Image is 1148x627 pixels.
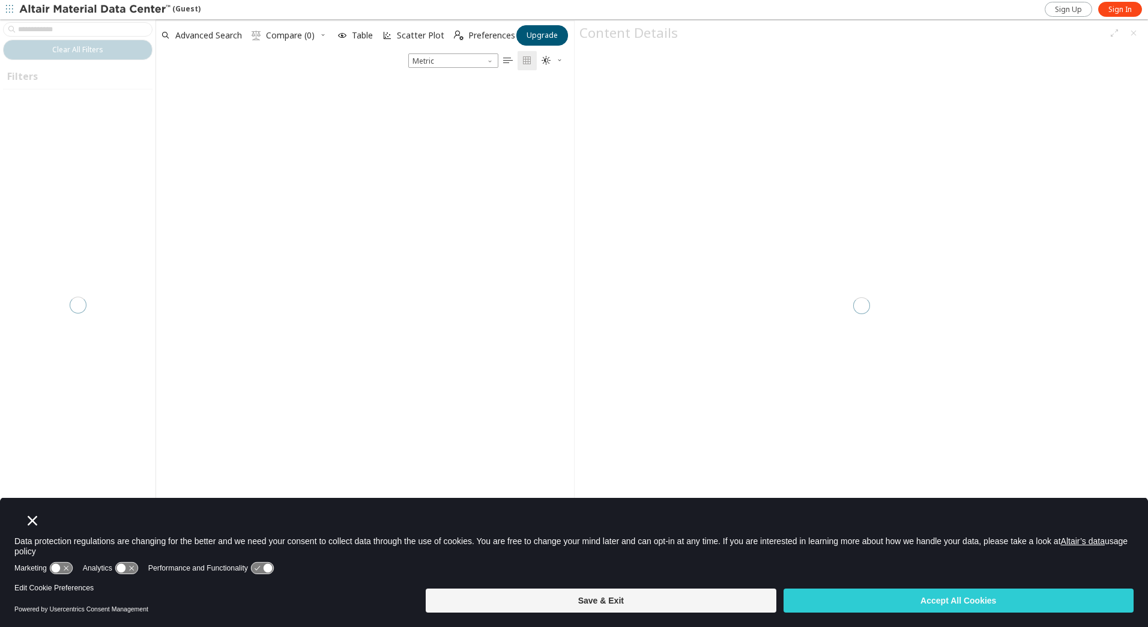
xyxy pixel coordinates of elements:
span: Metric [408,53,498,68]
button: Table View [498,51,518,70]
span: Upgrade [527,31,558,40]
div: (Guest) [19,4,201,16]
a: Sign Up [1045,2,1092,17]
span: Sign Up [1055,5,1082,14]
span: Advanced Search [175,31,242,40]
span: Scatter Plot [397,31,444,40]
i:  [542,56,551,65]
button: Tile View [518,51,537,70]
div: Unit System [408,53,498,68]
i:  [454,31,464,40]
span: Preferences [468,31,515,40]
span: Table [352,31,373,40]
i:  [522,56,532,65]
img: Altair Material Data Center [19,4,172,16]
a: Sign In [1098,2,1142,17]
i:  [503,56,513,65]
span: Compare (0) [266,31,315,40]
button: Upgrade [516,25,568,46]
i:  [252,31,261,40]
span: Sign In [1108,5,1132,14]
button: Theme [537,51,568,70]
